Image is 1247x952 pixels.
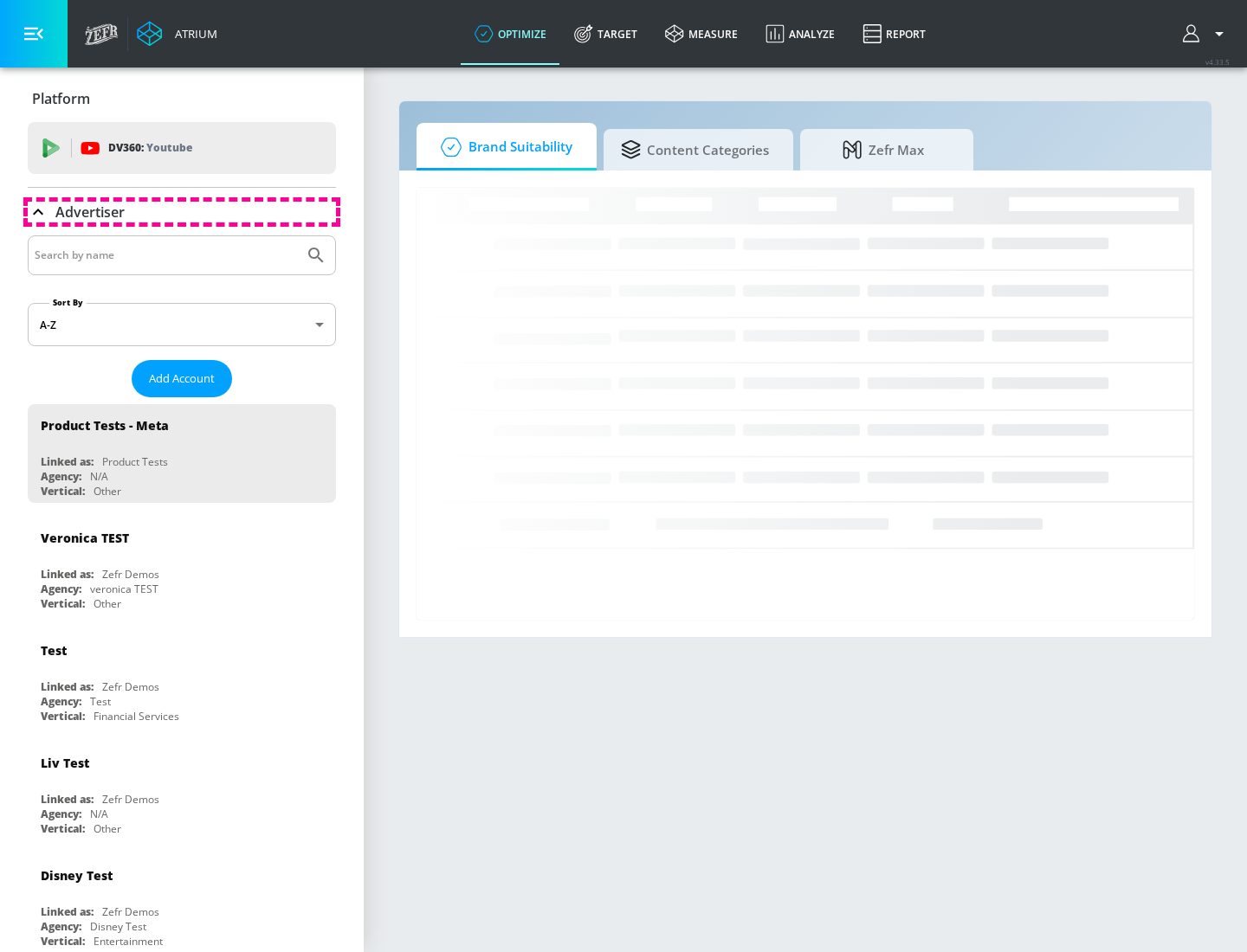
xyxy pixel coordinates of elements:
div: Agency: [41,694,81,709]
div: Product Tests - MetaLinked as:Product TestsAgency:N/AVertical:Other [28,404,336,503]
p: DV360: [108,138,192,158]
div: Zefr Demos [102,679,159,694]
div: Agency: [41,469,81,484]
div: Advertiser [28,188,336,236]
div: Liv TestLinked as:Zefr DemosAgency:N/AVertical:Other [28,742,336,840]
div: Test [90,694,111,709]
label: Sort By [49,297,87,308]
div: Product Tests - Meta [41,417,169,434]
div: Test [41,642,67,659]
span: Brand Suitability [434,126,572,168]
div: N/A [90,469,108,484]
div: Linked as: [41,567,94,582]
div: Zefr Demos [102,792,159,807]
div: Agency: [41,582,81,596]
button: Add Account [132,360,232,397]
div: Linked as: [41,679,94,694]
span: Zefr Max [817,129,949,170]
div: N/A [90,807,108,821]
div: Other [94,484,121,499]
div: Veronica TESTLinked as:Zefr DemosAgency:veronica TESTVertical:Other [28,517,336,615]
p: Advertiser [55,203,125,222]
div: Financial Services [94,709,179,724]
div: Atrium [168,26,217,42]
div: Linked as: [41,792,94,807]
div: Linked as: [41,904,94,919]
div: Zefr Demos [102,904,159,919]
div: Vertical: [41,821,85,836]
div: Other [94,596,121,611]
a: Target [560,3,651,65]
a: measure [651,3,752,65]
div: Linked as: [41,454,94,469]
div: Zefr Demos [102,567,159,582]
div: veronica TEST [90,582,158,596]
p: Youtube [146,138,192,157]
div: Veronica TEST [41,530,129,546]
div: Vertical: [41,484,85,499]
div: Liv Test [41,755,89,771]
div: Product Tests [102,454,168,469]
div: Platform [28,74,336,123]
span: Content Categories [621,129,769,170]
div: Entertainment [94,934,163,949]
a: Report [849,3,940,65]
div: Vertical: [41,709,85,724]
span: Add Account [149,369,215,389]
div: TestLinked as:Zefr DemosAgency:TestVertical:Financial Services [28,629,336,728]
div: Vertical: [41,934,85,949]
div: Agency: [41,919,81,934]
p: Platform [32,89,90,108]
div: A-Z [28,303,336,346]
div: Disney Test [90,919,146,934]
div: Agency: [41,807,81,821]
div: Vertical: [41,596,85,611]
span: v 4.33.5 [1205,57,1230,67]
a: Atrium [137,21,217,47]
a: Analyze [752,3,849,65]
div: Disney Test [41,867,113,884]
div: DV360: Youtube [28,122,336,174]
a: optimize [461,3,560,65]
div: Other [94,821,121,836]
input: Search by name [35,244,297,267]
